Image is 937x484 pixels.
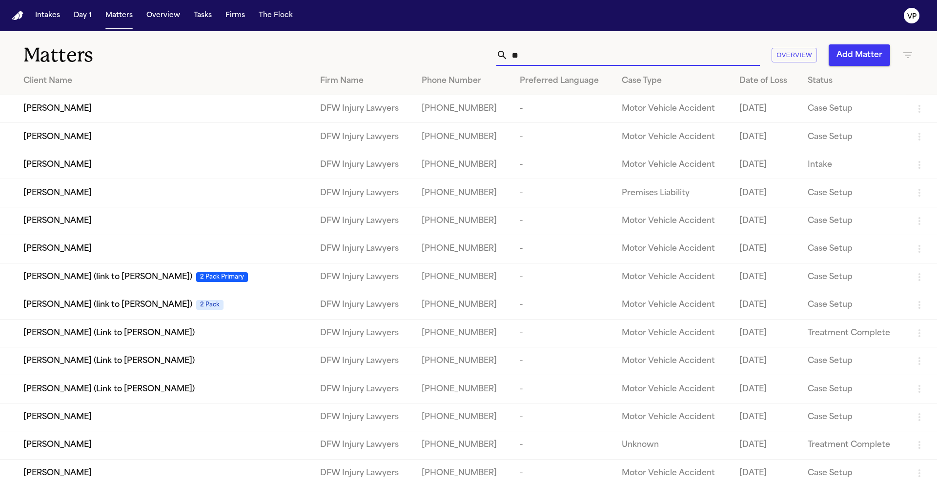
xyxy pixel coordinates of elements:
td: Treatment Complete [800,319,906,347]
td: DFW Injury Lawyers [312,403,414,431]
td: Motor Vehicle Accident [614,207,732,235]
td: [PHONE_NUMBER] [414,375,512,403]
span: 2 Pack Primary [196,272,248,282]
td: [PHONE_NUMBER] [414,291,512,319]
td: Case Setup [800,263,906,291]
td: Motor Vehicle Accident [614,95,732,123]
td: [DATE] [732,347,800,375]
td: DFW Injury Lawyers [312,179,414,207]
td: Case Setup [800,375,906,403]
td: Motor Vehicle Accident [614,151,732,179]
td: Unknown [614,431,732,459]
span: [PERSON_NAME] [23,243,92,255]
td: [DATE] [732,151,800,179]
td: [DATE] [732,207,800,235]
td: [PHONE_NUMBER] [414,431,512,459]
td: [PHONE_NUMBER] [414,235,512,263]
td: DFW Injury Lawyers [312,95,414,123]
td: [DATE] [732,375,800,403]
td: Treatment Complete [800,431,906,459]
td: - [512,291,614,319]
td: [PHONE_NUMBER] [414,207,512,235]
td: Case Setup [800,347,906,375]
div: Date of Loss [739,75,792,87]
td: Case Setup [800,179,906,207]
span: [PERSON_NAME] [23,187,92,199]
td: [PHONE_NUMBER] [414,319,512,347]
button: Overview [772,48,817,63]
td: [DATE] [732,431,800,459]
div: Phone Number [422,75,504,87]
span: [PERSON_NAME] [23,131,92,143]
td: - [512,347,614,375]
td: - [512,263,614,291]
td: DFW Injury Lawyers [312,375,414,403]
td: - [512,151,614,179]
td: DFW Injury Lawyers [312,291,414,319]
span: [PERSON_NAME] (link to [PERSON_NAME]) [23,271,192,283]
td: Motor Vehicle Accident [614,291,732,319]
td: [PHONE_NUMBER] [414,263,512,291]
td: Case Setup [800,291,906,319]
td: - [512,431,614,459]
div: Firm Name [320,75,406,87]
button: Tasks [190,7,216,24]
td: Premises Liability [614,179,732,207]
td: DFW Injury Lawyers [312,319,414,347]
span: [PERSON_NAME] [23,215,92,227]
td: Case Setup [800,403,906,431]
td: - [512,375,614,403]
a: Matters [102,7,137,24]
h1: Matters [23,43,283,67]
td: DFW Injury Lawyers [312,207,414,235]
td: DFW Injury Lawyers [312,431,414,459]
td: DFW Injury Lawyers [312,263,414,291]
td: - [512,403,614,431]
span: [PERSON_NAME] (Link to [PERSON_NAME]) [23,327,195,339]
td: [DATE] [732,263,800,291]
div: Status [808,75,898,87]
td: - [512,319,614,347]
span: [PERSON_NAME] [23,159,92,171]
td: Case Setup [800,123,906,151]
span: 2 Pack [196,300,224,310]
td: Motor Vehicle Accident [614,403,732,431]
td: DFW Injury Lawyers [312,151,414,179]
div: Client Name [23,75,305,87]
td: - [512,95,614,123]
span: [PERSON_NAME] [23,439,92,451]
td: Motor Vehicle Accident [614,263,732,291]
div: Case Type [622,75,724,87]
td: [PHONE_NUMBER] [414,179,512,207]
td: Motor Vehicle Accident [614,375,732,403]
td: DFW Injury Lawyers [312,123,414,151]
button: Overview [143,7,184,24]
td: [PHONE_NUMBER] [414,95,512,123]
td: [PHONE_NUMBER] [414,123,512,151]
a: Home [12,11,23,20]
td: [PHONE_NUMBER] [414,151,512,179]
td: [DATE] [732,403,800,431]
button: Firms [222,7,249,24]
td: [PHONE_NUMBER] [414,403,512,431]
span: [PERSON_NAME] (Link to [PERSON_NAME]) [23,355,195,367]
td: DFW Injury Lawyers [312,235,414,263]
td: [DATE] [732,291,800,319]
button: Day 1 [70,7,96,24]
span: [PERSON_NAME] (Link to [PERSON_NAME]) [23,383,195,395]
button: Intakes [31,7,64,24]
img: Finch Logo [12,11,23,20]
button: Add Matter [829,44,890,66]
td: Motor Vehicle Accident [614,123,732,151]
td: [DATE] [732,123,800,151]
td: [DATE] [732,179,800,207]
td: Case Setup [800,95,906,123]
span: [PERSON_NAME] (link to [PERSON_NAME]) [23,299,192,311]
span: [PERSON_NAME] [23,467,92,479]
td: DFW Injury Lawyers [312,347,414,375]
